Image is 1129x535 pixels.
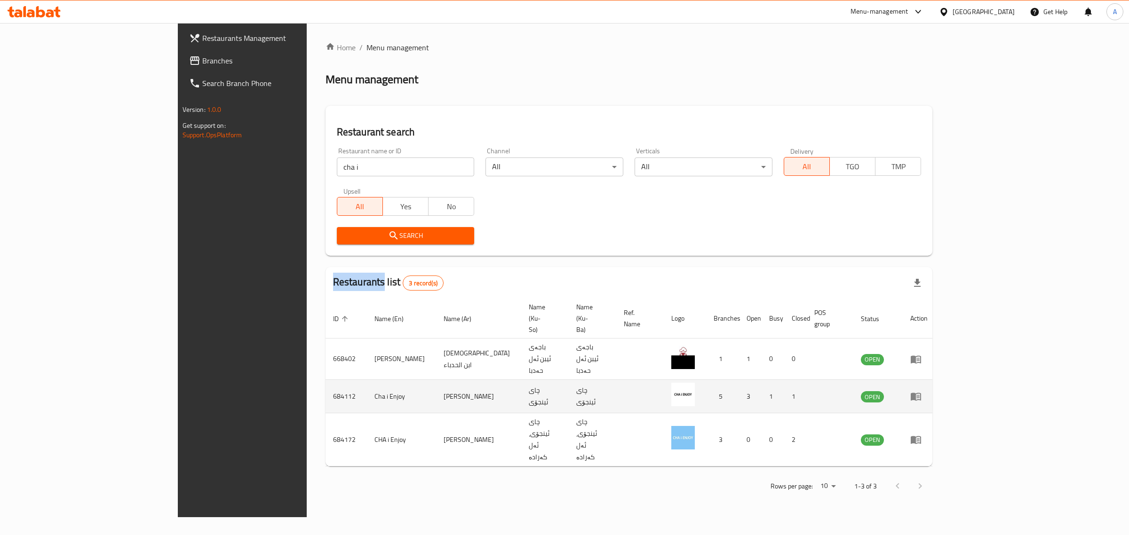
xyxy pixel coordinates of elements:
td: باجەی ئیبن ئەل حەدبا [569,338,616,380]
th: Open [739,299,762,338]
td: 0 [739,413,762,466]
span: ID [333,313,351,324]
span: Name (Ku-So) [529,301,557,335]
td: Cha i Enjoy [367,380,436,413]
span: POS group [814,307,842,330]
td: [PERSON_NAME] [436,413,521,466]
td: 3 [739,380,762,413]
button: TGO [829,157,875,176]
button: Yes [382,197,429,216]
div: Menu [910,354,928,365]
div: Rows per page: [817,479,839,493]
td: 2 [784,413,807,466]
a: Search Branch Phone [182,72,366,94]
input: Search for restaurant name or ID.. [337,157,475,176]
img: Pacha Ibn Alhadbaa [671,346,695,369]
th: Action [903,299,935,338]
span: Restaurants Management [202,32,359,44]
nav: breadcrumb [326,42,933,53]
span: Yes [387,200,425,213]
td: CHA i Enjoy [367,413,436,466]
a: Restaurants Management [182,27,366,49]
td: 1 [706,338,739,380]
td: 5 [706,380,739,413]
span: Menu management [366,42,429,53]
div: All [485,157,623,176]
td: 1 [739,338,762,380]
div: [GEOGRAPHIC_DATA] [953,7,1015,17]
button: No [428,197,474,216]
label: Upsell [343,188,361,194]
div: Total records count [403,275,444,291]
div: OPEN [861,354,884,365]
label: Delivery [790,148,814,154]
span: No [432,200,470,213]
button: All [337,197,383,216]
th: Branches [706,299,739,338]
span: Ref. Name [624,307,652,330]
span: A [1113,7,1117,17]
td: 0 [784,338,807,380]
td: چای ئینجۆی [521,380,569,413]
span: OPEN [861,434,884,445]
span: Search Branch Phone [202,78,359,89]
div: Menu [910,434,928,445]
p: Rows per page: [771,480,813,492]
span: Branches [202,55,359,66]
td: چای ئینجۆی، ئەل کەرادە [521,413,569,466]
button: Search [337,227,475,244]
p: 1-3 of 3 [854,480,877,492]
span: Get support on: [183,119,226,132]
th: Busy [762,299,784,338]
button: TMP [875,157,921,176]
span: OPEN [861,392,884,402]
span: Name (En) [374,313,416,324]
td: [PERSON_NAME] [436,380,521,413]
td: باجەی ئیبن ئەل حەدبا [521,338,569,380]
span: Name (Ar) [444,313,484,324]
a: Support.OpsPlatform [183,129,242,141]
h2: Menu management [326,72,418,87]
table: enhanced table [326,299,935,466]
td: چای ئینجۆی [569,380,616,413]
td: 1 [784,380,807,413]
span: Version: [183,103,206,116]
span: 3 record(s) [403,279,443,288]
td: 0 [762,338,784,380]
div: Export file [906,272,929,294]
div: All [635,157,772,176]
span: TGO [834,160,872,173]
span: Name (Ku-Ba) [576,301,605,335]
span: All [788,160,826,173]
span: All [341,200,379,213]
span: 1.0.0 [207,103,222,116]
img: CHA i Enjoy [671,426,695,449]
button: All [784,157,830,176]
a: Branches [182,49,366,72]
h2: Restaurant search [337,125,922,139]
th: Logo [664,299,706,338]
td: [PERSON_NAME] [367,338,436,380]
td: 0 [762,413,784,466]
span: Search [344,230,467,242]
h2: Restaurants list [333,275,444,291]
td: 1 [762,380,784,413]
img: Cha i Enjoy [671,383,695,406]
td: چای ئینجۆی، ئەل کەرادە [569,413,616,466]
span: Status [861,313,891,324]
span: OPEN [861,354,884,365]
span: TMP [879,160,917,173]
div: Menu-management [851,6,908,17]
td: 3 [706,413,739,466]
div: OPEN [861,434,884,446]
td: [DEMOGRAPHIC_DATA] ابن الحدباء [436,338,521,380]
th: Closed [784,299,807,338]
